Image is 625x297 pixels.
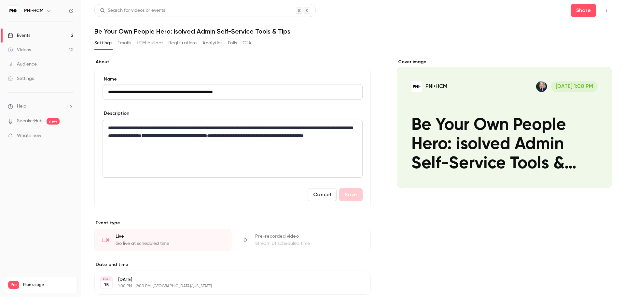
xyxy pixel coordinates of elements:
button: Registrations [168,38,197,48]
img: PNI•HCM [8,6,19,16]
li: help-dropdown-opener [8,103,74,110]
p: [DATE] [118,276,336,283]
label: Date and time [94,261,371,268]
div: Videos [8,47,31,53]
div: Pre-recorded video [255,233,363,240]
span: Pro [8,281,19,289]
button: Cancel [308,188,337,201]
button: Emails [118,38,131,48]
label: About [94,59,371,65]
h6: PNI•HCM [24,7,44,14]
button: Share [571,4,596,17]
div: LiveGo live at scheduled time [94,229,231,251]
div: Settings [8,75,34,82]
h1: Be Your Own People Hero: isolved Admin Self-Service Tools & Tips [94,27,612,35]
p: Event type [94,220,371,226]
section: description [103,120,363,178]
div: Search for videos or events [100,7,165,14]
div: Go live at scheduled time [116,240,223,247]
a: SpeakerHub [17,118,43,125]
iframe: Noticeable Trigger [66,133,74,139]
div: editor [103,120,362,177]
button: Settings [94,38,112,48]
div: Pre-recorded videoStream at scheduled time [234,229,371,251]
span: Plan usage [23,282,73,288]
button: CTA [243,38,251,48]
button: UTM builder [137,38,163,48]
label: Cover image [397,59,612,65]
span: What's new [17,132,41,139]
div: Live [116,233,223,240]
div: OCT [101,277,112,281]
div: Stream at scheduled time [255,240,363,247]
div: Events [8,32,30,39]
button: Analytics [202,38,223,48]
p: 1:00 PM - 2:00 PM, [GEOGRAPHIC_DATA]/[US_STATE] [118,284,336,289]
label: Description [103,110,129,117]
div: Audience [8,61,37,67]
label: Name [103,76,363,82]
section: Cover image [397,59,612,188]
span: new [47,118,60,125]
span: Help [17,103,26,110]
p: 15 [104,282,109,288]
button: Polls [228,38,237,48]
